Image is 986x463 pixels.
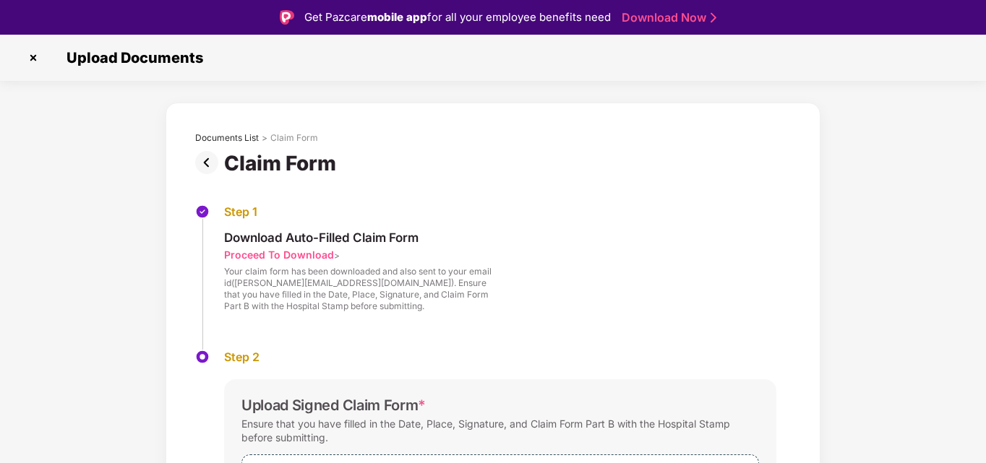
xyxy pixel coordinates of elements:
[241,414,759,447] div: Ensure that you have filled in the Date, Place, Signature, and Claim Form Part B with the Hospita...
[224,204,492,220] div: Step 1
[711,10,716,25] img: Stroke
[22,46,45,69] img: svg+xml;base64,PHN2ZyBpZD0iQ3Jvc3MtMzJ4MzIiIHhtbG5zPSJodHRwOi8vd3d3LnczLm9yZy8yMDAwL3N2ZyIgd2lkdG...
[224,266,492,312] div: Your claim form has been downloaded and also sent to your email id([PERSON_NAME][EMAIL_ADDRESS][D...
[241,397,426,414] div: Upload Signed Claim Form
[224,350,776,365] div: Step 2
[334,250,340,261] span: >
[224,248,334,261] div: Proceed To Download
[270,132,318,144] div: Claim Form
[52,49,210,66] span: Upload Documents
[622,10,712,25] a: Download Now
[195,132,259,144] div: Documents List
[262,132,267,144] div: >
[224,230,492,246] div: Download Auto-Filled Claim Form
[280,10,294,25] img: Logo
[195,350,210,364] img: svg+xml;base64,PHN2ZyBpZD0iU3RlcC1BY3RpdmUtMzJ4MzIiIHhtbG5zPSJodHRwOi8vd3d3LnczLm9yZy8yMDAwL3N2Zy...
[195,151,224,174] img: svg+xml;base64,PHN2ZyBpZD0iUHJldi0zMngzMiIgeG1sbnM9Imh0dHA6Ly93d3cudzMub3JnLzIwMDAvc3ZnIiB3aWR0aD...
[195,204,210,219] img: svg+xml;base64,PHN2ZyBpZD0iU3RlcC1Eb25lLTMyeDMyIiB4bWxucz0iaHR0cDovL3d3dy53My5vcmcvMjAwMC9zdmciIH...
[304,9,611,26] div: Get Pazcare for all your employee benefits need
[224,151,342,176] div: Claim Form
[367,10,427,24] strong: mobile app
